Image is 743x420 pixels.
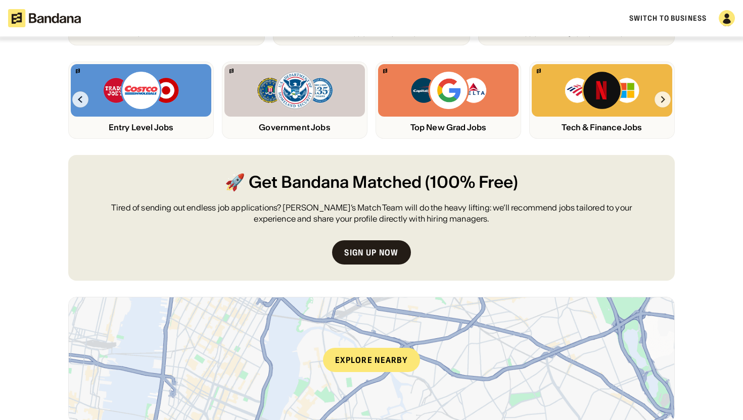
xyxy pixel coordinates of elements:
img: Bandana logo [76,69,80,73]
div: Tech & Finance Jobs [532,123,672,132]
div: Save, apply, and manage your jobs in one place [505,30,637,37]
img: Capital One, Google, Delta logos [410,70,487,111]
a: Switch to Business [629,14,707,23]
div: Auto-enhance your resume to land interviews [95,30,223,37]
span: 🚀 Get Bandana Matched [225,171,422,194]
img: FBI, DHS, MWRD logos [256,70,333,111]
img: Right Arrow [655,91,671,108]
div: Government Jobs [224,123,365,132]
a: Bandana logoFBI, DHS, MWRD logosGovernment Jobs [222,62,367,139]
a: Bandana logoTrader Joe’s, Costco, Target logosEntry Level Jobs [68,62,214,139]
img: Left Arrow [72,91,88,108]
a: Bandana logoCapital One, Google, Delta logosTop New Grad Jobs [376,62,521,139]
img: Bandana logo [229,69,234,73]
div: Top New Grad Jobs [378,123,519,132]
img: Trader Joe’s, Costco, Target logos [103,70,179,111]
img: Bandana logotype [8,9,81,27]
div: Tired of sending out endless job applications? [PERSON_NAME]’s Match Team will do the heavy lifti... [92,202,651,225]
a: Bandana logoBank of America, Netflix, Microsoft logosTech & Finance Jobs [529,62,675,139]
span: (100% Free) [425,171,518,194]
div: Entry Level Jobs [71,123,211,132]
div: Explore nearby [323,348,420,372]
div: Allow Bandana to apply to select jobs on your behalf [300,30,445,37]
a: Sign up now [332,240,410,265]
img: Bandana logo [537,69,541,73]
img: Bandana logo [383,69,387,73]
div: Sign up now [344,248,398,256]
img: Bank of America, Netflix, Microsoft logos [564,70,640,111]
